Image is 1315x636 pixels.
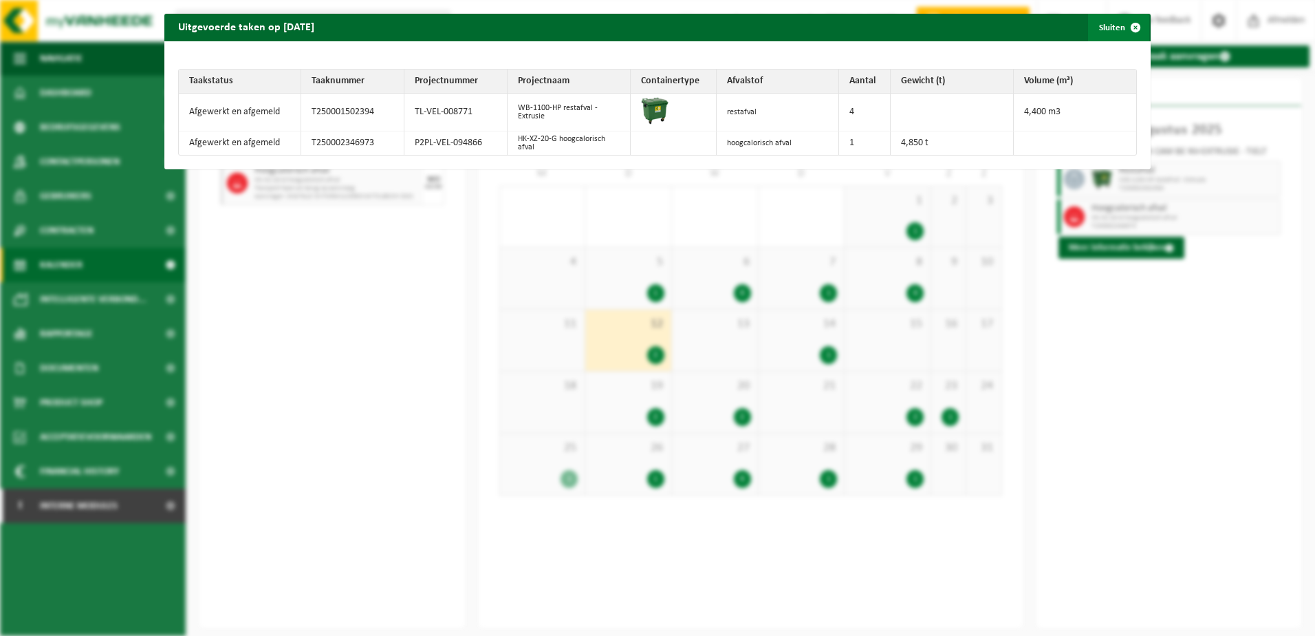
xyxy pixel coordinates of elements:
[891,70,1013,94] th: Gewicht (t)
[508,131,630,158] td: HK-XZ-20-G hoogcalorisch afval
[179,131,301,158] td: Afgewerkt en afgemeld
[404,94,508,131] td: TL-VEL-008771
[179,70,301,94] th: Taakstatus
[508,70,630,94] th: Projectnaam
[1014,94,1136,131] td: 4,400 m3
[179,94,301,131] td: Afgewerkt en afgemeld
[631,70,717,94] th: Containertype
[717,131,839,158] td: hoogcalorisch afval
[839,70,891,94] th: Aantal
[839,94,891,131] td: 4
[839,131,891,158] td: 1
[641,135,699,154] img: HK-XZ-20-GN-13
[404,131,508,158] td: P2PL-VEL-094866
[508,94,630,131] td: WB-1100-HP restafval - Extrusie
[404,70,508,94] th: Projectnummer
[301,70,404,94] th: Taaknummer
[301,94,404,131] td: T250001502394
[717,94,839,131] td: restafval
[1088,14,1149,41] button: Sluiten
[891,131,1013,158] td: 4,850 t
[717,70,839,94] th: Afvalstof
[164,14,328,40] h2: Uitgevoerde taken op [DATE]
[1014,70,1136,94] th: Volume (m³)
[641,97,669,125] img: WB-1100-HPE-GN-01
[301,131,404,158] td: T250002346973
